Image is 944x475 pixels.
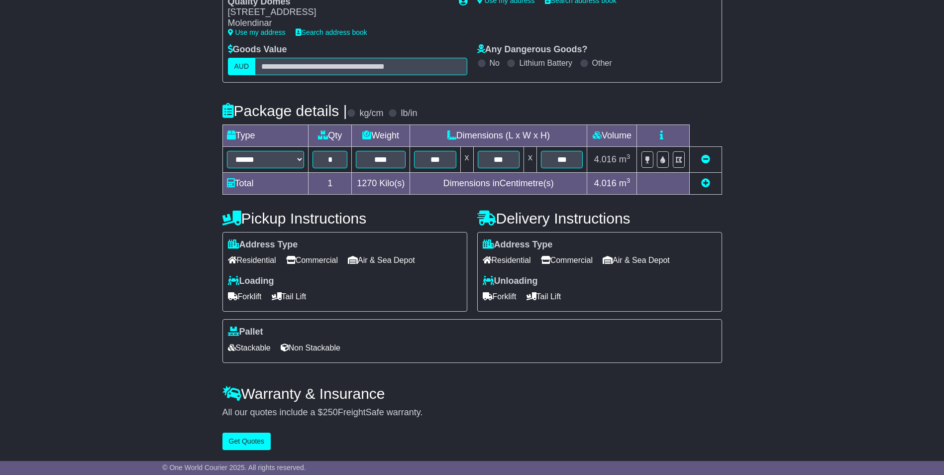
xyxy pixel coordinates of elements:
[272,289,307,304] span: Tail Lift
[162,464,306,472] span: © One World Courier 2025. All rights reserved.
[348,252,415,268] span: Air & Sea Depot
[222,210,467,227] h4: Pickup Instructions
[228,327,263,338] label: Pallet
[228,340,271,356] span: Stackable
[309,124,352,146] td: Qty
[483,239,553,250] label: Address Type
[309,172,352,194] td: 1
[228,58,256,75] label: AUD
[286,252,338,268] span: Commercial
[483,252,531,268] span: Residential
[483,276,538,287] label: Unloading
[619,178,630,188] span: m
[490,58,500,68] label: No
[619,154,630,164] span: m
[603,252,670,268] span: Air & Sea Depot
[228,252,276,268] span: Residential
[281,340,340,356] span: Non Stackable
[483,289,517,304] span: Forklift
[352,124,410,146] td: Weight
[222,124,309,146] td: Type
[541,252,593,268] span: Commercial
[627,177,630,184] sup: 3
[228,289,262,304] span: Forklift
[228,276,274,287] label: Loading
[627,153,630,160] sup: 3
[519,58,572,68] label: Lithium Battery
[352,172,410,194] td: Kilo(s)
[524,146,537,172] td: x
[477,44,588,55] label: Any Dangerous Goods?
[701,154,710,164] a: Remove this item
[410,124,587,146] td: Dimensions (L x W x H)
[410,172,587,194] td: Dimensions in Centimetre(s)
[228,44,287,55] label: Goods Value
[228,18,449,29] div: Molendinar
[592,58,612,68] label: Other
[222,433,271,450] button: Get Quotes
[587,124,637,146] td: Volume
[222,385,722,402] h4: Warranty & Insurance
[296,28,367,36] a: Search address book
[323,407,338,417] span: 250
[222,172,309,194] td: Total
[594,154,617,164] span: 4.016
[526,289,561,304] span: Tail Lift
[222,103,347,119] h4: Package details |
[701,178,710,188] a: Add new item
[228,7,449,18] div: [STREET_ADDRESS]
[228,28,286,36] a: Use my address
[222,407,722,418] div: All our quotes include a $ FreightSafe warranty.
[357,178,377,188] span: 1270
[477,210,722,227] h4: Delivery Instructions
[228,239,298,250] label: Address Type
[460,146,473,172] td: x
[594,178,617,188] span: 4.016
[401,108,417,119] label: lb/in
[359,108,383,119] label: kg/cm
